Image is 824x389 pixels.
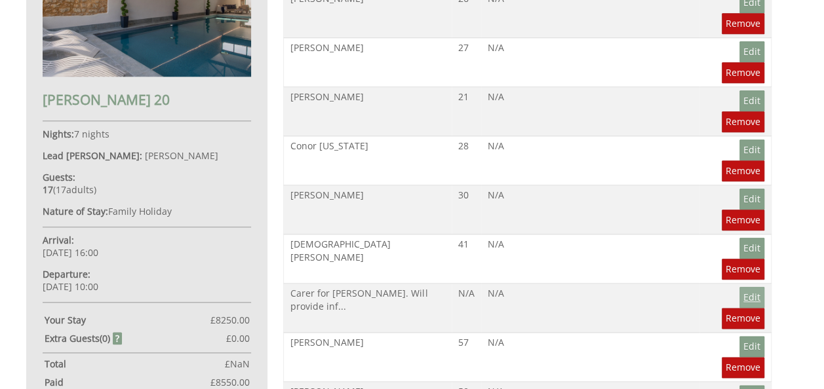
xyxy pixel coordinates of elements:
td: N/A [481,38,699,87]
td: 28 [452,136,481,185]
td: N/A [481,87,699,136]
a: Remove [722,111,764,132]
span: £ [210,314,250,326]
strong: Your Stay [45,314,210,326]
p: [DATE] 10:00 [43,268,251,293]
td: 30 [452,185,481,234]
a: Remove [722,357,764,378]
a: Edit [739,41,764,62]
td: 57 [452,333,481,382]
a: Remove [722,160,764,181]
td: [PERSON_NAME] [284,87,452,136]
span: s [95,332,100,344]
td: 27 [452,38,481,87]
strong: Nature of Stay: [43,205,108,217]
p: 7 nights [43,128,251,140]
span: [PERSON_NAME] [145,149,218,162]
td: 21 [452,87,481,136]
a: Remove [722,308,764,329]
a: Remove [722,210,764,231]
a: Edit [739,238,764,259]
span: 8550.00 [216,376,250,388]
span: adult [56,183,94,196]
span: 0 [102,332,108,344]
span: 8250.00 [216,314,250,326]
a: Edit [739,287,764,308]
td: Conor [US_STATE] [284,136,452,185]
span: 0.00 [231,332,250,344]
strong: Total [45,358,225,370]
strong: Arrival: [43,234,74,246]
td: 41 [452,234,481,284]
td: [PERSON_NAME] [284,333,452,382]
td: N/A [452,284,481,333]
td: [DEMOGRAPHIC_DATA][PERSON_NAME] [284,234,452,284]
td: N/A [481,185,699,234]
span: ( ) [43,183,96,196]
p: [DATE] 16:00 [43,234,251,259]
td: [PERSON_NAME] [284,38,452,87]
p: Family Holiday [43,205,251,217]
strong: Extra Guest ( ) [45,332,123,344]
strong: Paid [45,376,210,388]
td: [PERSON_NAME] [284,185,452,234]
strong: 17 [43,183,53,196]
span: £ [210,376,250,388]
a: Remove [722,62,764,83]
td: N/A [481,136,699,185]
td: N/A [481,333,699,382]
a: Remove [722,259,764,280]
strong: Departure: [43,268,90,280]
td: N/A [481,234,699,284]
a: [PERSON_NAME] 20 [43,67,251,109]
strong: Guests: [43,171,75,183]
span: 17 [56,183,66,196]
span: £ [226,332,250,344]
a: Edit [739,90,764,111]
a: Remove [722,13,764,34]
td: N/A [481,284,699,333]
span: s [89,183,94,196]
td: Carer for [PERSON_NAME]. Will provide inf... [284,284,452,333]
strong: Lead [PERSON_NAME]: [43,149,142,162]
h2: [PERSON_NAME] 20 [43,90,251,109]
span: £ [225,358,250,370]
a: Edit [739,336,764,357]
span: NaN [230,358,250,370]
a: Edit [739,139,764,160]
a: Edit [739,189,764,210]
strong: Nights: [43,128,74,140]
